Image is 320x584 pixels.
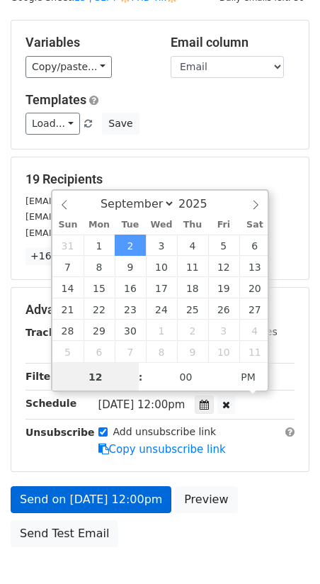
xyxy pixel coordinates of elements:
[208,256,239,277] span: September 12, 2025
[115,341,146,362] span: October 7, 2025
[115,256,146,277] span: September 9, 2025
[177,298,208,320] span: September 25, 2025
[146,277,177,298] span: September 17, 2025
[52,220,84,230] span: Sun
[25,398,76,409] strong: Schedule
[84,320,115,341] span: September 29, 2025
[177,235,208,256] span: September 4, 2025
[175,197,226,210] input: Year
[25,56,112,78] a: Copy/paste...
[102,113,139,135] button: Save
[208,235,239,256] span: September 5, 2025
[208,220,239,230] span: Fri
[84,235,115,256] span: September 1, 2025
[239,298,270,320] span: September 27, 2025
[25,113,80,135] a: Load...
[25,211,183,222] small: [EMAIL_ADDRESS][DOMAIN_NAME]
[239,220,270,230] span: Sat
[175,486,237,513] a: Preview
[52,298,84,320] span: September 21, 2025
[222,325,277,339] label: UTM Codes
[115,235,146,256] span: September 2, 2025
[84,341,115,362] span: October 6, 2025
[115,320,146,341] span: September 30, 2025
[25,247,85,265] a: +16 more
[25,302,295,318] h5: Advanced
[25,92,86,107] a: Templates
[239,320,270,341] span: October 4, 2025
[11,486,171,513] a: Send on [DATE] 12:00pm
[84,277,115,298] span: September 15, 2025
[52,256,84,277] span: September 7, 2025
[239,277,270,298] span: September 20, 2025
[98,443,226,456] a: Copy unsubscribe link
[171,35,295,50] h5: Email column
[52,277,84,298] span: September 14, 2025
[25,327,73,338] strong: Tracking
[146,298,177,320] span: September 24, 2025
[84,220,115,230] span: Mon
[11,520,118,547] a: Send Test Email
[139,363,143,391] span: :
[229,363,268,391] span: Click to toggle
[25,35,149,50] h5: Variables
[146,256,177,277] span: September 10, 2025
[208,341,239,362] span: October 10, 2025
[177,220,208,230] span: Thu
[115,298,146,320] span: September 23, 2025
[25,172,295,187] h5: 19 Recipients
[115,277,146,298] span: September 16, 2025
[177,320,208,341] span: October 2, 2025
[115,220,146,230] span: Tue
[208,298,239,320] span: September 26, 2025
[52,320,84,341] span: September 28, 2025
[146,220,177,230] span: Wed
[52,341,84,362] span: October 5, 2025
[84,298,115,320] span: September 22, 2025
[239,341,270,362] span: October 11, 2025
[249,516,320,584] iframe: Chat Widget
[143,363,229,391] input: Minute
[177,277,208,298] span: September 18, 2025
[177,256,208,277] span: September 11, 2025
[239,256,270,277] span: September 13, 2025
[25,228,183,238] small: [EMAIL_ADDRESS][DOMAIN_NAME]
[98,398,185,411] span: [DATE] 12:00pm
[146,235,177,256] span: September 3, 2025
[177,341,208,362] span: October 9, 2025
[146,320,177,341] span: October 1, 2025
[113,425,217,439] label: Add unsubscribe link
[208,277,239,298] span: September 19, 2025
[84,256,115,277] span: September 8, 2025
[52,363,139,391] input: Hour
[52,235,84,256] span: August 31, 2025
[25,427,95,438] strong: Unsubscribe
[146,341,177,362] span: October 8, 2025
[208,320,239,341] span: October 3, 2025
[25,371,62,382] strong: Filters
[239,235,270,256] span: September 6, 2025
[25,196,183,206] small: [EMAIL_ADDRESS][DOMAIN_NAME]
